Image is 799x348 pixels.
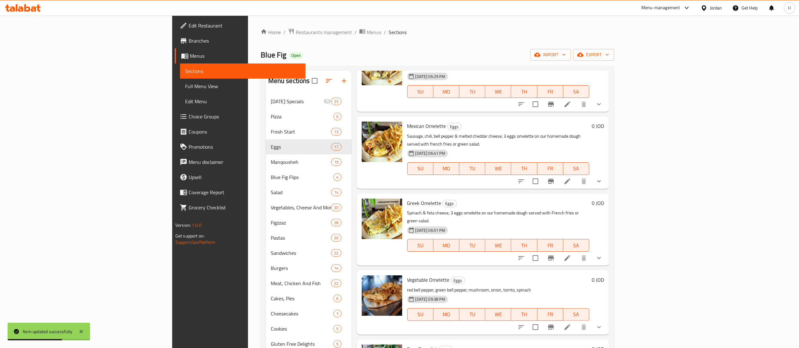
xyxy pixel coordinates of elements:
[407,275,450,285] span: Vegetable Omelette
[410,310,431,319] span: SU
[180,94,306,109] a: Edit Menu
[514,97,529,112] button: sort-choices
[271,295,334,302] div: Cakes, Pies
[175,139,306,154] a: Promotions
[511,162,537,175] button: TH
[451,277,465,284] span: Eggs
[566,310,587,319] span: SA
[511,85,537,98] button: TH
[175,170,306,185] a: Upsell
[362,122,402,162] img: Mexican Omelette
[514,241,535,250] span: TH
[576,250,591,266] button: delete
[271,249,331,257] span: Sandwiches
[271,219,331,226] span: Figzzaz
[331,234,341,242] div: items
[333,173,341,181] div: items
[336,73,352,88] button: Add section
[710,4,722,11] div: Jordan
[189,189,300,196] span: Coverage Report
[410,241,431,250] span: SU
[407,121,446,131] span: Mexican Omelette
[333,340,341,348] div: items
[331,250,341,256] span: 22
[331,128,341,135] div: items
[563,85,589,98] button: SA
[331,220,341,226] span: 28
[333,310,341,317] div: items
[271,234,331,242] span: Pastas
[488,241,509,250] span: WE
[514,320,529,335] button: sort-choices
[540,87,561,96] span: FR
[331,204,341,211] div: items
[537,85,563,98] button: FR
[543,320,559,335] button: Branch-specific-item
[266,261,352,276] div: Burgers14
[543,97,559,112] button: Branch-specific-item
[488,310,509,319] span: WE
[591,320,607,335] button: show more
[407,132,590,148] p: Sausage, chili, bell pepper & melted cheddar cheese, 3 eggs omelette on our homemade dough served...
[540,310,561,319] span: FR
[331,158,341,166] div: items
[331,99,341,105] span: 23
[266,291,352,306] div: Cakes, Pies6
[564,100,571,108] a: Edit menu item
[543,250,559,266] button: Branch-specific-item
[566,164,587,173] span: SA
[592,199,604,207] h6: 0 JOD
[436,87,457,96] span: MO
[266,230,352,245] div: Pastas20
[192,221,202,229] span: 1.0.0
[788,4,791,11] span: H
[333,113,341,120] div: items
[578,51,609,59] span: export
[359,28,381,36] a: Menus
[175,200,306,215] a: Grocery Checklist
[271,204,331,211] div: Vegetables, Cheese And More
[573,49,614,61] button: export
[331,129,341,135] span: 13
[410,87,431,96] span: SU
[433,85,459,98] button: MO
[175,48,306,63] a: Menus
[271,264,331,272] div: Burgers
[175,33,306,48] a: Branches
[334,341,341,347] span: 5
[266,94,352,109] div: [DATE] Specials23
[175,238,215,246] a: Support.OpsPlatform
[362,275,402,316] img: Vegetable Omelette
[514,174,529,189] button: sort-choices
[595,100,603,108] svg: Show Choices
[564,254,571,262] a: Edit menu item
[566,241,587,250] span: SA
[576,97,591,112] button: delete
[413,150,448,156] span: [DATE] 06:41 PM
[591,174,607,189] button: show more
[271,310,334,317] span: Cheesecakes
[271,325,334,333] div: Cookies
[288,28,352,36] a: Restaurants management
[331,235,341,241] span: 20
[266,185,352,200] div: Salad14
[266,245,352,261] div: Sandwiches22
[433,239,459,252] button: MO
[190,52,300,60] span: Menus
[334,174,341,180] span: 4
[271,98,324,105] div: Ramadan Specials
[189,143,300,151] span: Promotions
[334,296,341,302] span: 6
[271,279,331,287] span: Meat, Chicken And Fish
[189,158,300,166] span: Menu disclaimer
[296,28,352,36] span: Restaurants management
[592,275,604,284] h6: 0 JOD
[407,198,441,208] span: Greek Omelette
[185,67,300,75] span: Sections
[413,227,448,233] span: [DATE] 06:51 PM
[308,74,321,87] span: Select all sections
[266,200,352,215] div: Vegetables, Cheese And More20
[576,174,591,189] button: delete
